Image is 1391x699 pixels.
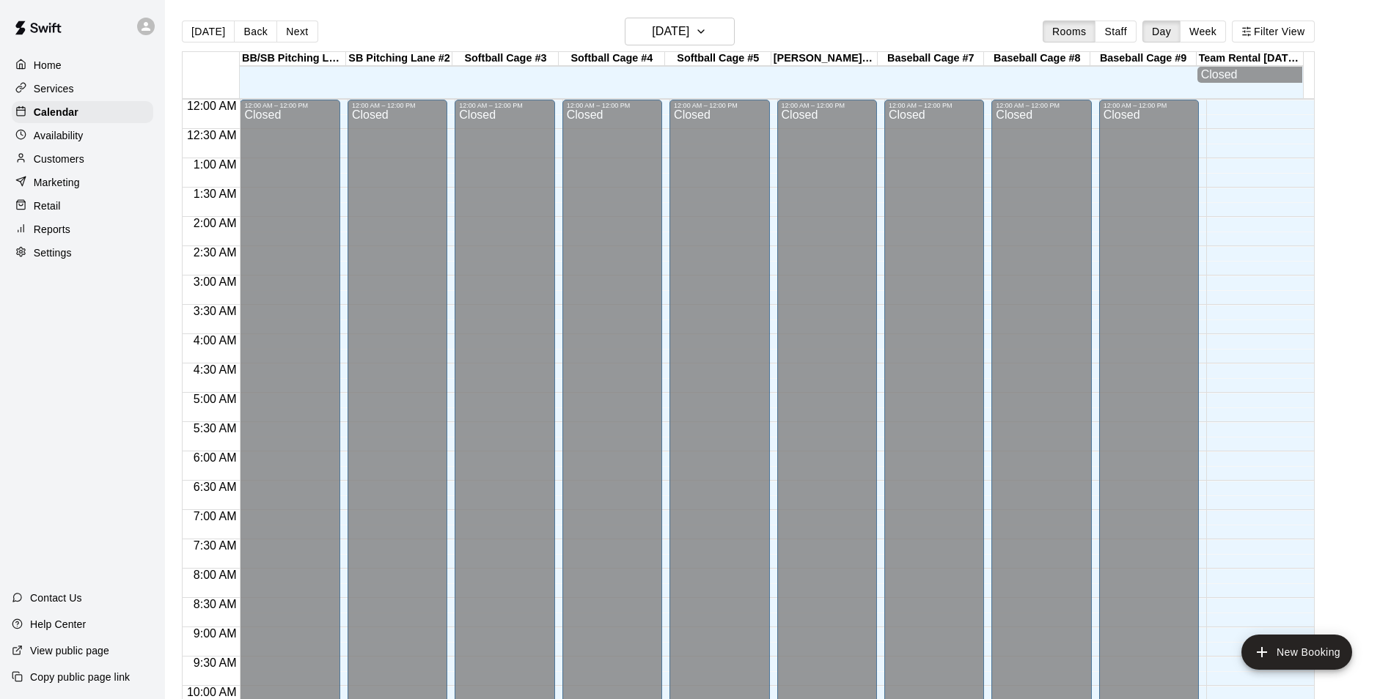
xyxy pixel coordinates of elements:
div: 12:00 AM – 12:00 PM [567,102,658,109]
span: 8:30 AM [190,598,241,610]
p: Home [34,58,62,73]
button: Filter View [1232,21,1314,42]
p: Calendar [34,105,78,119]
div: 12:00 AM – 12:00 PM [1104,102,1194,109]
a: Services [12,78,153,100]
span: 1:30 AM [190,188,241,200]
span: 3:30 AM [190,305,241,317]
p: Copy public page link [30,670,130,684]
button: Next [276,21,318,42]
button: Day [1142,21,1181,42]
span: 2:00 AM [190,217,241,229]
button: [DATE] [182,21,235,42]
p: Availability [34,128,84,143]
p: Contact Us [30,591,82,605]
span: 1:00 AM [190,158,241,171]
div: Softball Cage #3 [452,52,559,66]
span: 4:00 AM [190,334,241,347]
span: 10:00 AM [183,686,241,698]
button: Week [1180,21,1226,42]
span: 5:00 AM [190,393,241,405]
button: Staff [1095,21,1137,42]
p: View public page [30,643,109,658]
div: 12:00 AM – 12:00 PM [674,102,765,109]
span: 4:30 AM [190,363,241,376]
button: add [1241,635,1352,670]
span: 5:30 AM [190,422,241,434]
span: 6:30 AM [190,481,241,493]
a: Calendar [12,101,153,123]
div: 12:00 AM – 12:00 PM [352,102,443,109]
div: Baseball Cage #8 [984,52,1090,66]
a: Marketing [12,171,153,193]
div: [PERSON_NAME] #6 [771,52,878,66]
span: 12:00 AM [183,100,241,112]
div: Baseball Cage #7 [878,52,984,66]
p: Marketing [34,175,80,190]
p: Customers [34,152,84,166]
div: Softball Cage #5 [665,52,771,66]
span: 12:30 AM [183,129,241,141]
a: Reports [12,218,153,240]
p: Retail [34,199,61,213]
div: 12:00 AM – 12:00 PM [244,102,335,109]
span: 9:30 AM [190,657,241,669]
a: Availability [12,125,153,147]
span: 7:30 AM [190,539,241,552]
span: 3:00 AM [190,275,241,288]
div: 12:00 AM – 12:00 PM [889,102,980,109]
div: SB Pitching Lane #2 [346,52,452,66]
button: Back [234,21,277,42]
a: Settings [12,242,153,264]
div: 12:00 AM – 12:00 PM [782,102,873,109]
a: Retail [12,195,153,217]
p: Reports [34,222,70,237]
p: Settings [34,245,72,260]
a: Customers [12,148,153,170]
div: Softball Cage #4 [559,52,665,66]
button: [DATE] [625,18,735,45]
span: 9:00 AM [190,627,241,640]
span: 8:00 AM [190,569,241,581]
div: Team Rental [DATE] Special (2 Hours) [1197,52,1303,66]
div: Baseball Cage #9 [1090,52,1197,66]
div: BB/SB Pitching Lane #1 [240,52,346,66]
span: 7:00 AM [190,510,241,522]
div: Closed [1201,68,1299,81]
p: Help Center [30,617,86,632]
h6: [DATE] [652,21,689,42]
a: Home [12,54,153,76]
button: Rooms [1043,21,1095,42]
p: Services [34,81,74,96]
span: 6:00 AM [190,451,241,464]
span: 2:30 AM [190,246,241,259]
div: 12:00 AM – 12:00 PM [459,102,550,109]
div: 12:00 AM – 12:00 PM [996,102,1087,109]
